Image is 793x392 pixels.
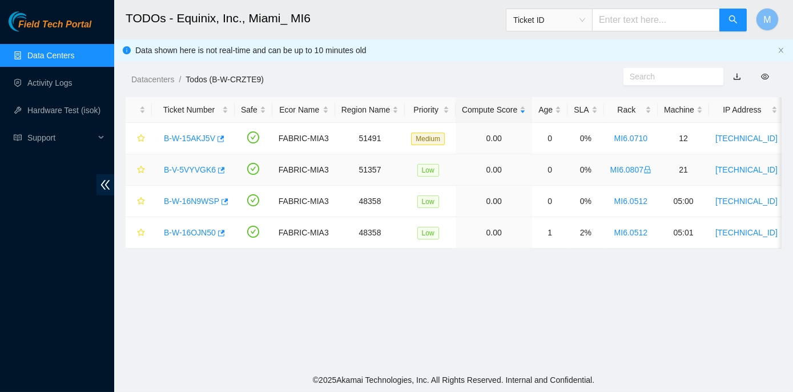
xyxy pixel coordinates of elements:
[335,217,405,249] td: 48358
[96,174,114,195] span: double-left
[756,8,779,31] button: M
[132,192,146,210] button: star
[715,134,778,143] a: [TECHNICAL_ID]
[614,197,647,206] a: MI6.0512
[18,19,91,30] span: Field Tech Portal
[9,21,91,35] a: Akamai TechnologiesField Tech Portal
[761,73,769,81] span: eye
[164,134,215,143] a: B-W-15AKJ5V
[335,186,405,217] td: 48358
[132,161,146,179] button: star
[456,217,532,249] td: 0.00
[728,15,738,26] span: search
[247,131,259,143] span: check-circle
[272,186,335,217] td: FABRIC-MIA3
[272,123,335,154] td: FABRIC-MIA3
[630,70,708,83] input: Search
[27,51,74,60] a: Data Centers
[658,186,709,217] td: 05:00
[132,129,146,147] button: star
[658,154,709,186] td: 21
[733,72,741,81] a: download
[658,123,709,154] td: 12
[643,166,651,174] span: lock
[27,78,73,87] a: Activity Logs
[272,154,335,186] td: FABRIC-MIA3
[715,165,778,174] a: [TECHNICAL_ID]
[532,217,567,249] td: 1
[27,126,95,149] span: Support
[335,123,405,154] td: 51491
[179,75,181,84] span: /
[137,134,145,143] span: star
[567,217,603,249] td: 2%
[186,75,264,84] a: Todos (B-W-CRZTE9)
[417,164,439,177] span: Low
[247,226,259,238] span: check-circle
[614,134,647,143] a: MI6.0710
[719,9,747,31] button: search
[778,47,784,54] button: close
[715,228,778,237] a: [TECHNICAL_ID]
[131,75,174,84] a: Datacenters
[417,195,439,208] span: Low
[335,154,405,186] td: 51357
[658,217,709,249] td: 05:01
[411,133,445,145] span: Medium
[137,166,145,175] span: star
[164,197,219,206] a: B-W-16N9WSP
[132,223,146,242] button: star
[247,163,259,175] span: check-circle
[532,154,567,186] td: 0
[137,229,145,238] span: star
[610,165,651,174] a: MI6.0807lock
[14,134,22,142] span: read
[567,154,603,186] td: 0%
[513,11,585,29] span: Ticket ID
[417,227,439,239] span: Low
[614,228,647,237] a: MI6.0512
[456,186,532,217] td: 0.00
[715,197,778,206] a: [TECHNICAL_ID]
[272,217,335,249] td: FABRIC-MIA3
[164,165,216,174] a: B-V-5VYVGK6
[592,9,720,31] input: Enter text here...
[9,11,58,31] img: Akamai Technologies
[164,228,216,237] a: B-W-16OJN50
[247,194,259,206] span: check-circle
[532,186,567,217] td: 0
[532,123,567,154] td: 0
[724,67,750,86] button: download
[27,106,100,115] a: Hardware Test (isok)
[137,197,145,206] span: star
[114,368,793,392] footer: © 2025 Akamai Technologies, Inc. All Rights Reserved. Internal and Confidential.
[567,186,603,217] td: 0%
[456,154,532,186] td: 0.00
[567,123,603,154] td: 0%
[763,13,771,27] span: M
[456,123,532,154] td: 0.00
